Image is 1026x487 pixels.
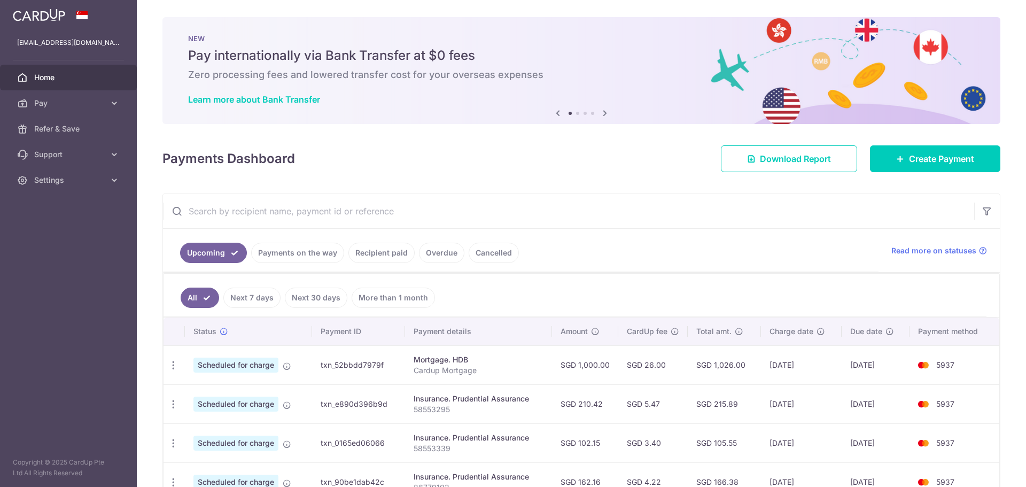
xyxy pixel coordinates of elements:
td: [DATE] [842,345,909,384]
span: Scheduled for charge [193,436,278,451]
p: [EMAIL_ADDRESS][DOMAIN_NAME] [17,37,120,48]
span: Scheduled for charge [193,397,278,412]
td: SGD 1,026.00 [688,345,761,384]
span: 5937 [936,438,954,447]
a: Upcoming [180,243,247,263]
h4: Payments Dashboard [162,149,295,168]
a: Overdue [419,243,464,263]
span: 5937 [936,360,954,369]
h5: Pay internationally via Bank Transfer at $0 fees [188,47,975,64]
span: 5937 [936,399,954,408]
td: SGD 102.15 [552,423,618,462]
td: txn_52bbdd7979f [312,345,405,384]
span: Create Payment [909,152,974,165]
a: Payments on the way [251,243,344,263]
span: CardUp fee [627,326,667,337]
span: Download Report [760,152,831,165]
td: SGD 105.55 [688,423,761,462]
span: Due date [850,326,882,337]
a: Read more on statuses [891,245,987,256]
input: Search by recipient name, payment id or reference [163,194,974,228]
td: SGD 5.47 [618,384,688,423]
div: Insurance. Prudential Assurance [414,393,543,404]
th: Payment details [405,318,552,345]
a: All [181,288,219,308]
p: Cardup Mortgage [414,365,543,376]
td: SGD 3.40 [618,423,688,462]
td: txn_0165ed06066 [312,423,405,462]
th: Payment method [910,318,1000,345]
span: Refer & Save [34,123,105,134]
a: Learn more about Bank Transfer [188,94,320,105]
span: Support [34,149,105,160]
img: CardUp [13,9,65,21]
td: [DATE] [842,423,909,462]
td: [DATE] [761,423,842,462]
div: Insurance. Prudential Assurance [414,471,543,482]
td: txn_e890d396b9d [312,384,405,423]
span: Scheduled for charge [193,358,278,373]
span: Amount [561,326,588,337]
span: Total amt. [696,326,732,337]
a: Next 7 days [223,288,281,308]
span: Read more on statuses [891,245,976,256]
a: More than 1 month [352,288,435,308]
img: Bank transfer banner [162,17,1000,124]
span: Status [193,326,216,337]
a: Create Payment [870,145,1000,172]
td: SGD 26.00 [618,345,688,384]
th: Payment ID [312,318,405,345]
span: Settings [34,175,105,185]
td: SGD 1,000.00 [552,345,618,384]
td: [DATE] [761,384,842,423]
div: Mortgage. HDB [414,354,543,365]
p: NEW [188,34,975,43]
span: Pay [34,98,105,109]
span: 5937 [936,477,954,486]
h6: Zero processing fees and lowered transfer cost for your overseas expenses [188,68,975,81]
td: [DATE] [761,345,842,384]
p: 58553295 [414,404,543,415]
a: Download Report [721,145,857,172]
img: Bank Card [913,437,934,450]
td: [DATE] [842,384,909,423]
a: Next 30 days [285,288,347,308]
td: SGD 210.42 [552,384,618,423]
a: Cancelled [469,243,519,263]
img: Bank Card [913,359,934,372]
span: Charge date [770,326,813,337]
div: Insurance. Prudential Assurance [414,432,543,443]
span: Home [34,72,105,83]
img: Bank Card [913,398,934,411]
p: 58553339 [414,443,543,454]
td: SGD 215.89 [688,384,761,423]
a: Recipient paid [348,243,415,263]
